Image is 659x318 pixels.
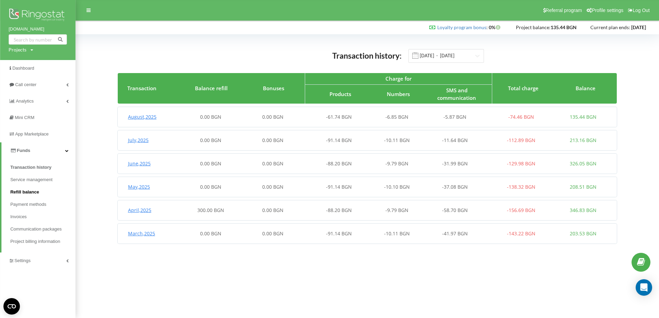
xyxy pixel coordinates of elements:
a: [DOMAIN_NAME] [9,26,67,33]
span: -9.79 BGN [385,207,408,213]
span: -88.20 BGN [326,160,352,167]
span: -91.14 BGN [326,230,352,237]
a: Service management [10,174,76,186]
span: 208.51 BGN [570,184,597,190]
span: Transaction history [10,164,51,171]
a: Communication packages [10,223,76,235]
span: Profile settings [592,8,623,13]
span: 0.00 BGN [200,160,221,167]
span: Transaction [127,85,157,92]
span: 0.00 BGN [200,184,221,190]
span: 135.44 BGN [570,114,597,120]
span: May , 2025 [128,184,150,190]
span: 0.00 BGN [262,137,284,143]
span: Current plan ends: [590,24,630,30]
span: -88.20 BGN [326,207,352,213]
a: Transaction history [10,161,76,174]
span: 0.00 BGN [262,230,284,237]
span: -156.69 BGN [507,207,535,213]
span: -112.89 BGN [507,137,535,143]
span: 300.00 BGN [197,207,224,213]
span: -5.87 BGN [443,114,466,120]
span: -37.08 BGN [442,184,468,190]
span: June , 2025 [128,160,151,167]
span: Balance refill [195,85,228,92]
span: Total charge [508,85,539,92]
span: Log Out [633,8,650,13]
span: Project billing information [10,238,60,245]
span: 0.00 BGN [200,114,221,120]
span: -11.64 BGN [442,137,468,143]
span: 0.00 BGN [200,230,221,237]
a: Invoices [10,211,76,223]
span: Numbers [387,91,410,97]
div: Open Intercom Messenger [636,279,652,296]
span: Transaction history: [332,51,402,60]
span: Mini CRM [15,115,34,120]
span: 0.00 BGN [262,114,284,120]
span: -61.74 BGN [326,114,352,120]
span: -143.22 BGN [507,230,535,237]
span: SMS and сommunication [437,87,476,101]
span: -74.46 BGN [508,114,534,120]
span: Charge for [385,75,412,82]
strong: 0% [489,24,502,30]
span: -41.97 BGN [442,230,468,237]
span: -31.99 BGN [442,160,468,167]
span: July , 2025 [128,137,149,143]
strong: 135.44 BGN [551,24,577,30]
span: -9.79 BGN [385,160,408,167]
span: Settings [14,258,31,263]
span: Analytics [16,98,34,104]
span: Payment methods [10,201,46,208]
span: -10.11 BGN [384,137,410,143]
span: -58.70 BGN [442,207,468,213]
span: : [437,24,488,30]
span: Communication packages [10,226,62,233]
span: Bonuses [263,85,284,92]
a: Project billing information [10,235,76,248]
span: -138.32 BGN [507,184,535,190]
strong: [DATE] [631,24,646,30]
a: Funds [1,142,76,159]
span: Balance [576,85,596,92]
span: Funds [17,148,30,153]
span: 213.16 BGN [570,137,597,143]
span: 326.05 BGN [570,160,597,167]
span: 0.00 BGN [262,184,284,190]
span: -10.10 BGN [384,184,410,190]
span: April , 2025 [128,207,151,213]
span: March , 2025 [128,230,155,237]
a: Loyalty program bonus [437,24,486,30]
div: Projects [9,46,26,53]
span: Products [329,91,351,97]
span: -91.14 BGN [326,184,352,190]
span: -91.14 BGN [326,137,352,143]
img: Ringostat logo [9,7,67,24]
span: August , 2025 [128,114,157,120]
span: -10.11 BGN [384,230,410,237]
span: Call center [15,82,36,87]
span: Invoices [10,213,27,220]
span: 346.83 BGN [570,207,597,213]
span: 0.00 BGN [262,160,284,167]
a: Payment methods [10,198,76,211]
span: 203.53 BGN [570,230,597,237]
span: App Marketplace [15,131,49,137]
span: 0.00 BGN [262,207,284,213]
span: Referral program [546,8,582,13]
span: Project balance: [516,24,551,30]
input: Search by number [9,34,67,45]
span: Dashboard [12,66,34,71]
button: Open CMP widget [3,298,20,315]
span: Refill balance [10,189,39,196]
a: Refill balance [10,186,76,198]
span: Service management [10,176,53,183]
span: -6.85 BGN [385,114,408,120]
span: 0.00 BGN [200,137,221,143]
span: -129.98 BGN [507,160,535,167]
